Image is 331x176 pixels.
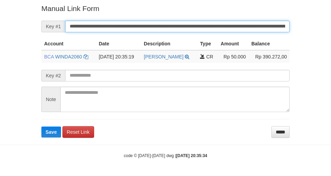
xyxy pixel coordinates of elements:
[46,129,57,135] span: Save
[41,37,96,50] th: Account
[62,126,94,138] a: Reset Link
[41,70,65,81] span: Key #2
[67,129,90,135] span: Reset Link
[144,54,183,59] a: [PERSON_NAME]
[55,54,82,59] a: WINDA2060
[141,37,197,50] th: Description
[96,50,141,63] td: [DATE] 20:35:19
[218,37,249,50] th: Amount
[41,21,65,32] span: Key #1
[176,153,207,158] strong: [DATE] 20:35:34
[96,37,141,50] th: Date
[249,37,290,50] th: Balance
[41,87,60,112] span: Note
[206,54,213,59] span: CR
[83,54,88,59] a: Copy WINDA2060 to clipboard
[41,3,290,13] p: Manual Link Form
[218,50,249,63] td: Rp 50.000
[41,126,61,137] button: Save
[124,153,207,158] small: code © [DATE]-[DATE] dwg |
[249,50,290,63] td: Rp 390.272,00
[197,37,218,50] th: Type
[44,54,54,59] span: BCA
